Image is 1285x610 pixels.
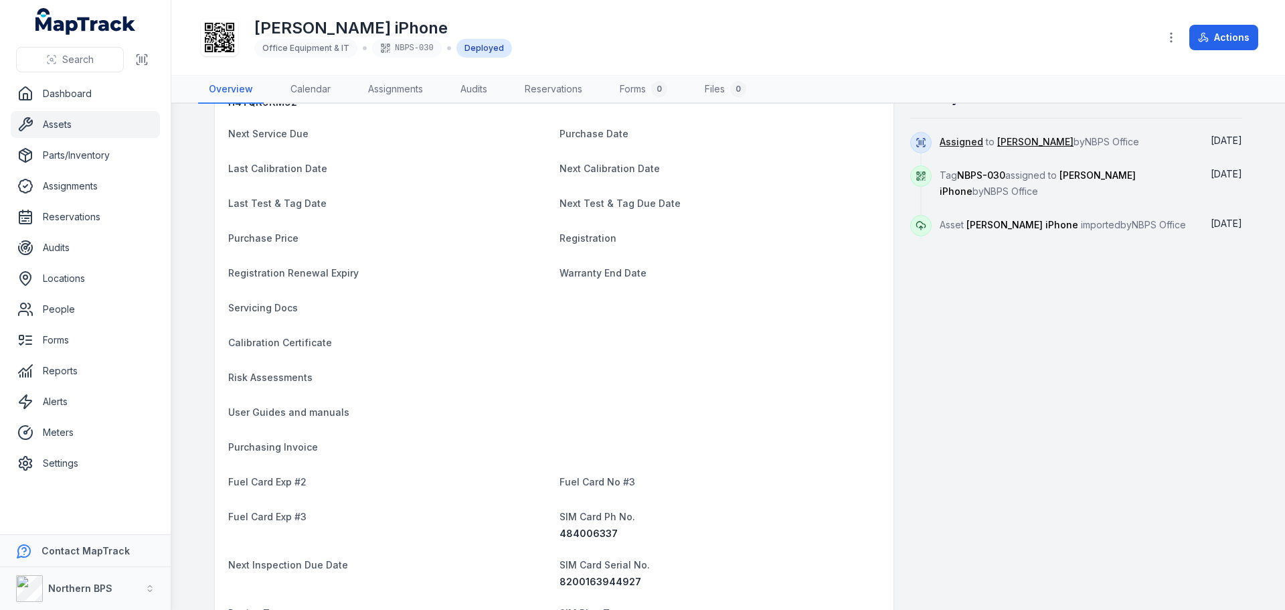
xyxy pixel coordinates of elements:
span: Calibration Certificate [228,337,332,348]
a: Forms [11,327,160,354]
span: Registration [560,232,616,244]
span: 484006337 [560,528,618,539]
span: Office Equipment & IT [262,43,349,53]
span: Servicing Docs [228,302,298,313]
a: Reports [11,358,160,384]
a: [PERSON_NAME] [997,135,1074,149]
div: NBPS-030 [372,39,442,58]
span: Purchase Date [560,128,628,139]
span: [DATE] [1211,218,1242,229]
time: 15/10/2025, 12:17:19 pm [1211,168,1242,179]
a: Assets [11,111,160,138]
div: 0 [651,81,667,97]
a: Assigned [940,135,983,149]
span: [PERSON_NAME] iPhone [966,219,1078,230]
span: Fuel Card Exp #3 [228,511,307,522]
span: Last Test & Tag Date [228,198,327,209]
a: Assignments [357,76,434,104]
span: Asset imported by NBPS Office [940,219,1186,230]
span: [DATE] [1211,135,1242,146]
span: SIM Card Ph No. [560,511,635,522]
time: 15/10/2025, 7:59:05 am [1211,218,1242,229]
span: to by NBPS Office [940,136,1139,147]
span: Warranty End Date [560,267,647,279]
a: Audits [450,76,498,104]
span: Risk Assessments [228,372,313,383]
time: 15/10/2025, 2:10:35 pm [1211,135,1242,146]
span: Last Calibration Date [228,163,327,174]
span: Registration Renewal Expiry [228,267,359,279]
span: Search [62,53,94,66]
a: Audits [11,234,160,261]
a: MapTrack [35,8,136,35]
a: Meters [11,419,160,446]
a: Parts/Inventory [11,142,160,169]
span: [DATE] [1211,168,1242,179]
h1: [PERSON_NAME] iPhone [254,17,512,39]
span: User Guides and manuals [228,406,349,418]
a: Calendar [280,76,341,104]
span: Tag assigned to by NBPS Office [940,169,1136,197]
a: Forms0 [609,76,678,104]
span: Fuel Card Exp #2 [228,476,307,487]
a: Alerts [11,388,160,415]
a: Overview [198,76,264,104]
a: Files0 [694,76,757,104]
span: Purchase Price [228,232,298,244]
strong: Contact MapTrack [41,545,130,556]
a: Reservations [11,204,160,230]
span: Next Inspection Due Date [228,559,348,570]
a: Assignments [11,173,160,200]
a: Reservations [514,76,593,104]
span: Next Calibration Date [560,163,660,174]
span: Next Service Due [228,128,309,139]
a: Settings [11,450,160,477]
button: Actions [1189,25,1258,50]
span: Next Test & Tag Due Date [560,198,681,209]
span: NBPS-030 [957,169,1005,181]
div: 0 [730,81,746,97]
a: People [11,296,160,323]
span: 8200163944927 [560,576,641,587]
div: Deployed [456,39,512,58]
span: Purchasing Invoice [228,441,318,453]
button: Search [16,47,124,72]
a: Dashboard [11,80,160,107]
span: SIM Card Serial No. [560,559,650,570]
span: Fuel Card No #3 [560,476,635,487]
a: Locations [11,265,160,292]
strong: Northern BPS [48,583,112,594]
